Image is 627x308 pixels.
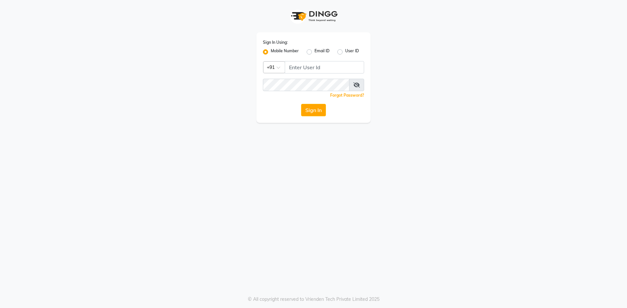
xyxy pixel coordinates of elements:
a: Forgot Password? [330,93,364,98]
input: Username [285,61,364,73]
button: Sign In [301,104,326,116]
label: User ID [345,48,359,56]
label: Mobile Number [271,48,299,56]
img: logo1.svg [287,7,340,26]
label: Sign In Using: [263,40,288,45]
label: Email ID [314,48,330,56]
input: Username [263,79,349,91]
